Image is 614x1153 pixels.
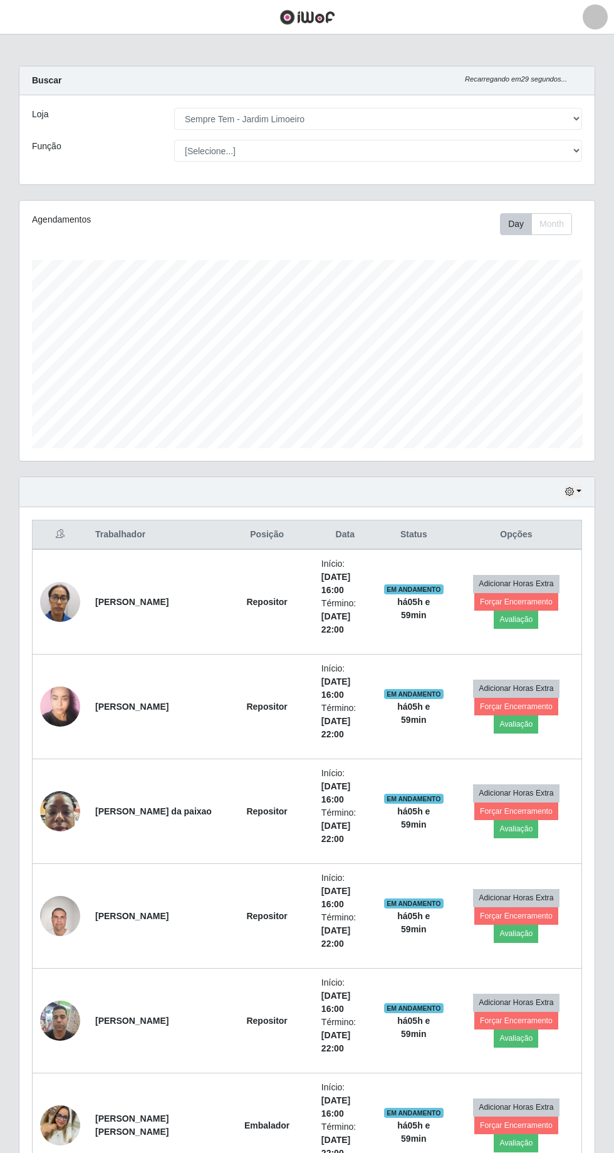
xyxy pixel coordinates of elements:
strong: Repositor [246,597,287,607]
button: Forçar Encerramento [474,593,558,611]
strong: há 05 h e 59 min [397,911,430,934]
th: Data [314,520,377,550]
strong: Repositor [246,911,287,921]
button: Forçar Encerramento [474,698,558,715]
span: EM ANDAMENTO [384,898,444,908]
time: [DATE] 16:00 [321,886,350,909]
strong: há 05 h e 59 min [397,806,430,829]
button: Forçar Encerramento [474,907,558,925]
strong: há 05 h e 59 min [397,1016,430,1039]
strong: [PERSON_NAME] [95,1016,169,1026]
img: 1744637826389.jpeg [40,575,80,628]
time: [DATE] 22:00 [321,821,350,844]
label: Loja [32,108,48,121]
label: Função [32,140,61,153]
li: Início: [321,662,369,702]
img: 1756580722526.jpeg [40,889,80,942]
div: Agendamentos [32,213,250,226]
button: Month [531,213,572,235]
strong: [PERSON_NAME] da paixao [95,806,212,816]
button: Avaliação [494,1029,538,1047]
i: Recarregando em 29 segundos... [465,75,567,83]
img: 1750798204685.jpeg [40,680,80,733]
strong: [PERSON_NAME] [95,702,169,712]
button: Forçar Encerramento [474,1012,558,1029]
li: Término: [321,597,369,636]
time: [DATE] 16:00 [321,1095,350,1119]
th: Trabalhador [88,520,220,550]
li: Início: [321,1081,369,1120]
div: First group [500,213,572,235]
button: Adicionar Horas Extra [473,1098,559,1116]
strong: [PERSON_NAME] [95,911,169,921]
strong: Repositor [246,806,287,816]
button: Adicionar Horas Extra [473,575,559,592]
li: Início: [321,976,369,1016]
li: Término: [321,702,369,741]
img: 1758909348442.jpeg [40,994,80,1047]
button: Adicionar Horas Extra [473,680,559,697]
strong: Buscar [32,75,61,85]
button: Day [500,213,532,235]
strong: há 05 h e 59 min [397,1120,430,1144]
button: Adicionar Horas Extra [473,889,559,907]
time: [DATE] 16:00 [321,572,350,595]
strong: Embalador [244,1120,289,1130]
span: EM ANDAMENTO [384,689,444,699]
button: Forçar Encerramento [474,1117,558,1134]
button: Adicionar Horas Extra [473,994,559,1011]
strong: Repositor [246,1016,287,1026]
button: Adicionar Horas Extra [473,784,559,802]
li: Início: [321,871,369,911]
strong: [PERSON_NAME] [95,597,169,607]
li: Início: [321,557,369,597]
time: [DATE] 16:00 [321,677,350,700]
button: Forçar Encerramento [474,803,558,820]
div: Toolbar with button groups [500,213,582,235]
button: Avaliação [494,925,538,942]
span: EM ANDAMENTO [384,1108,444,1118]
th: Opções [451,520,582,550]
li: Início: [321,767,369,806]
time: [DATE] 22:00 [321,925,350,949]
li: Término: [321,1016,369,1055]
button: Avaliação [494,715,538,733]
strong: Repositor [246,702,287,712]
strong: [PERSON_NAME] [PERSON_NAME] [95,1114,169,1137]
time: [DATE] 22:00 [321,1030,350,1053]
time: [DATE] 16:00 [321,991,350,1014]
img: 1755998859963.jpeg [40,1105,80,1145]
time: [DATE] 22:00 [321,716,350,739]
li: Término: [321,911,369,950]
th: Posição [220,520,313,550]
button: Avaliação [494,1134,538,1152]
time: [DATE] 16:00 [321,781,350,804]
img: 1752580683628.jpeg [40,784,80,838]
span: EM ANDAMENTO [384,584,444,594]
time: [DATE] 22:00 [321,611,350,634]
li: Término: [321,806,369,846]
span: EM ANDAMENTO [384,794,444,804]
button: Avaliação [494,611,538,628]
strong: há 05 h e 59 min [397,702,430,725]
span: EM ANDAMENTO [384,1003,444,1013]
button: Avaliação [494,820,538,838]
img: CoreUI Logo [279,9,335,25]
th: Status [377,520,451,550]
strong: há 05 h e 59 min [397,597,430,620]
